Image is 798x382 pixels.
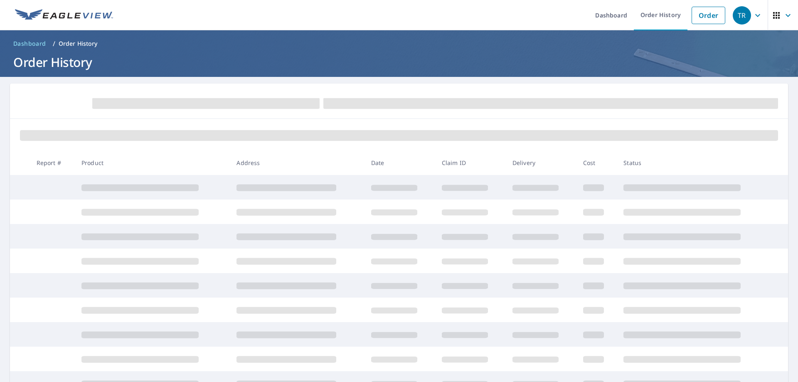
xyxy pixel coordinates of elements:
th: Address [230,150,364,175]
th: Report # [30,150,75,175]
th: Claim ID [435,150,506,175]
a: Order [692,7,725,24]
img: EV Logo [15,9,113,22]
div: TR [733,6,751,25]
th: Cost [576,150,617,175]
span: Dashboard [13,39,46,48]
h1: Order History [10,54,788,71]
li: / [53,39,55,49]
th: Date [365,150,435,175]
th: Status [617,150,772,175]
p: Order History [59,39,98,48]
th: Delivery [506,150,576,175]
a: Dashboard [10,37,49,50]
th: Product [75,150,230,175]
nav: breadcrumb [10,37,788,50]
